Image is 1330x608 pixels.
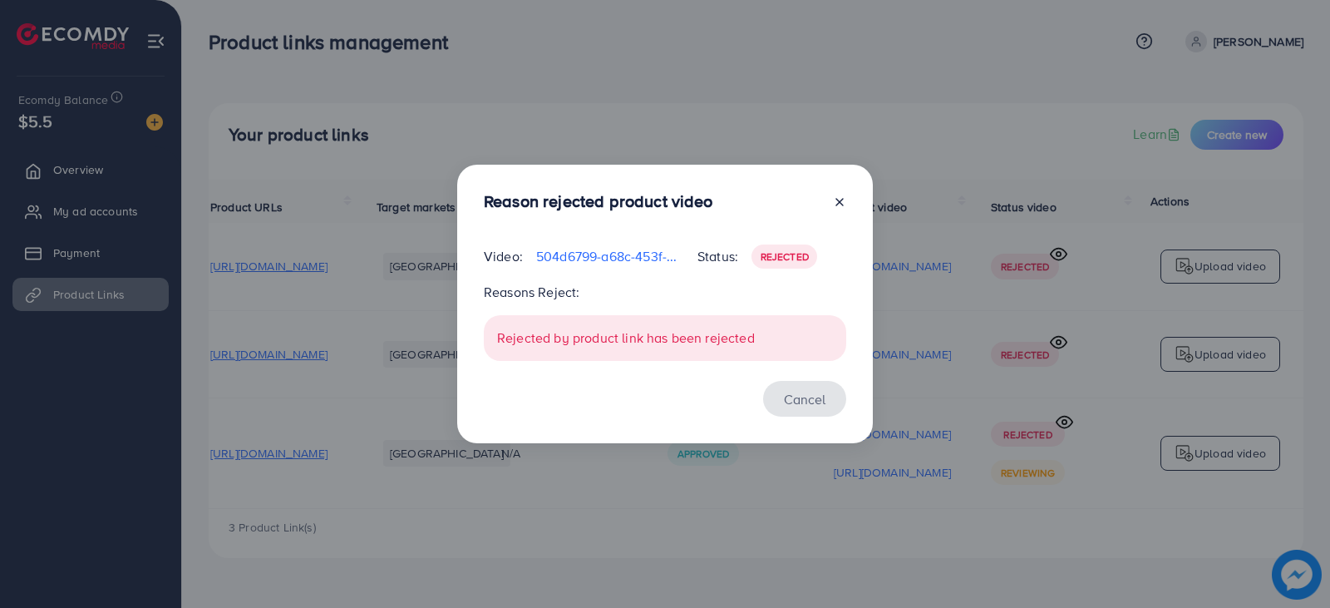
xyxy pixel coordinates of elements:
[763,381,846,417] button: Cancel
[484,191,713,211] h3: Reason rejected product video
[536,246,684,266] p: 504d6799-a68c-453f-9586-34b47428b152-1758803200971.mp4
[484,246,523,266] p: Video:
[697,246,738,266] p: Status:
[484,315,846,361] div: Rejected by product link has been rejected
[484,282,846,302] p: Reasons Reject:
[761,250,809,264] span: Rejected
